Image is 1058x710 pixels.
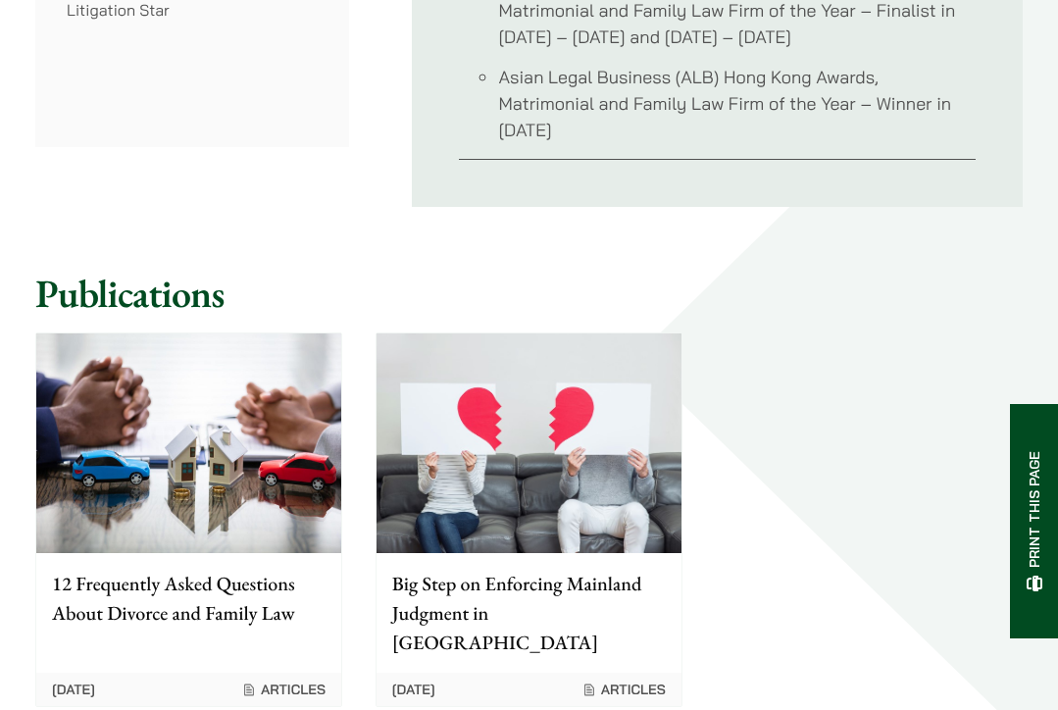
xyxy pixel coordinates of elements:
[392,681,435,698] time: [DATE]
[35,270,1023,317] h2: Publications
[241,681,326,698] span: Articles
[376,332,682,707] a: Big Step on Enforcing Mainland Judgment in [GEOGRAPHIC_DATA] [DATE] Articles
[498,64,976,143] li: Asian Legal Business (ALB) Hong Kong Awards, Matrimonial and Family Law Firm of the Year – Winner...
[581,681,666,698] span: Articles
[52,681,95,698] time: [DATE]
[35,332,342,707] a: Graphic for FAQ on divorce and family law in Hong Kong 12 Frequently Asked Questions About Divorc...
[52,569,326,628] p: 12 Frequently Asked Questions About Divorce and Family Law
[36,333,341,553] img: Graphic for FAQ on divorce and family law in Hong Kong
[392,569,666,657] p: Big Step on Enforcing Mainland Judgment in [GEOGRAPHIC_DATA]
